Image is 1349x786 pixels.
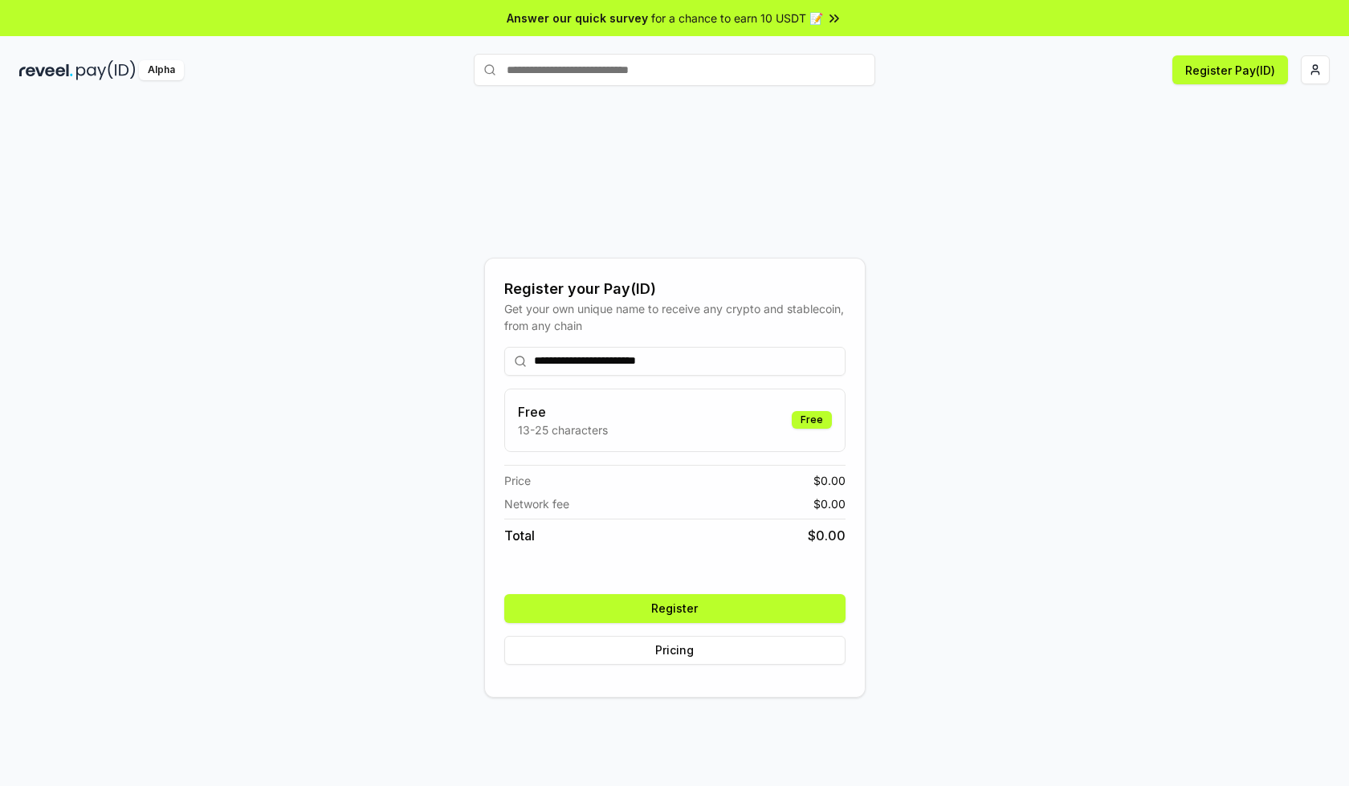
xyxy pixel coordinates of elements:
p: 13-25 characters [518,422,608,438]
div: Get your own unique name to receive any crypto and stablecoin, from any chain [504,300,846,334]
div: Register your Pay(ID) [504,278,846,300]
img: reveel_dark [19,60,73,80]
button: Register [504,594,846,623]
span: Price [504,472,531,489]
span: Answer our quick survey [507,10,648,26]
div: Alpha [139,60,184,80]
span: for a chance to earn 10 USDT 📝 [651,10,823,26]
span: $ 0.00 [813,495,846,512]
button: Register Pay(ID) [1172,55,1288,84]
span: Total [504,526,535,545]
span: $ 0.00 [813,472,846,489]
button: Pricing [504,636,846,665]
h3: Free [518,402,608,422]
span: $ 0.00 [808,526,846,545]
img: pay_id [76,60,136,80]
div: Free [792,411,832,429]
span: Network fee [504,495,569,512]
